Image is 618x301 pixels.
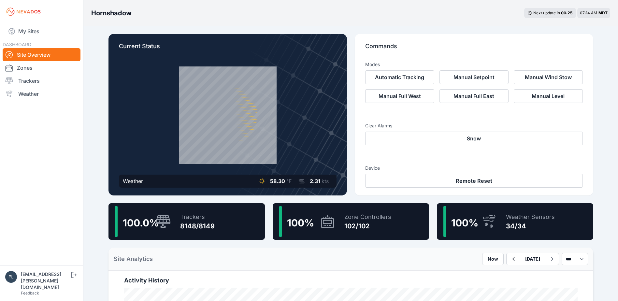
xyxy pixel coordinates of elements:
[506,222,555,231] div: 34/34
[514,89,583,103] button: Manual Level
[344,222,391,231] div: 102/102
[287,217,314,229] span: 100 %
[270,178,285,184] span: 58.30
[3,61,80,74] a: Zones
[3,74,80,87] a: Trackers
[119,42,337,56] p: Current Status
[5,7,42,17] img: Nevados
[437,203,593,240] a: 100%Weather Sensors34/34
[514,70,583,84] button: Manual Wind Stow
[91,5,132,21] nav: Breadcrumb
[114,254,153,264] h2: Site Analytics
[123,177,143,185] div: Weather
[21,271,70,291] div: [EMAIL_ADDRESS][PERSON_NAME][DOMAIN_NAME]
[439,89,509,103] button: Manual Full East
[365,165,583,171] h3: Device
[506,212,555,222] div: Weather Sensors
[598,10,608,15] span: MDT
[286,178,292,184] span: °F
[365,132,583,145] button: Snow
[580,10,597,15] span: 07:14 AM
[365,122,583,129] h3: Clear Alarms
[451,217,478,229] span: 100 %
[365,61,380,68] h3: Modes
[561,10,573,16] div: 00 : 25
[322,178,329,184] span: kts
[344,212,391,222] div: Zone Controllers
[310,178,320,184] span: 2.31
[482,253,504,265] button: Now
[365,89,434,103] button: Manual Full West
[365,70,434,84] button: Automatic Tracking
[180,212,215,222] div: Trackers
[3,48,80,61] a: Site Overview
[108,203,265,240] a: 100.0%Trackers8148/8149
[520,253,545,265] button: [DATE]
[123,217,159,229] span: 100.0 %
[439,70,509,84] button: Manual Setpoint
[365,174,583,188] button: Remote Reset
[3,87,80,100] a: Weather
[5,271,17,283] img: plsmith@sundt.com
[3,23,80,39] a: My Sites
[533,10,560,15] span: Next update in
[91,8,132,18] h3: Hornshadow
[180,222,215,231] div: 8148/8149
[365,42,583,56] p: Commands
[21,291,39,295] a: Feedback
[3,42,31,47] span: DASHBOARD
[124,276,578,285] h2: Activity History
[273,203,429,240] a: 100%Zone Controllers102/102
